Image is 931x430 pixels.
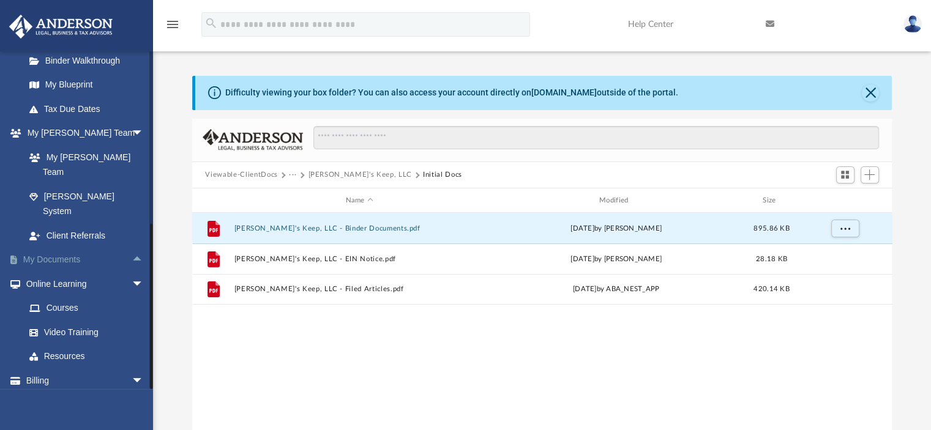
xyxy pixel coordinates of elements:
[862,84,879,102] button: Close
[204,17,218,30] i: search
[490,284,741,295] div: [DATE] by ABA_NEST_APP
[490,195,742,206] div: Modified
[9,368,162,393] a: Billingarrow_drop_down
[165,23,180,32] a: menu
[836,166,854,183] button: Switch to Grid View
[17,97,162,121] a: Tax Due Dates
[9,248,162,272] a: My Documentsarrow_drop_up
[17,184,156,223] a: [PERSON_NAME] System
[490,223,741,234] div: [DATE] by [PERSON_NAME]
[6,15,116,39] img: Anderson Advisors Platinum Portal
[165,17,180,32] i: menu
[17,344,156,369] a: Resources
[831,281,859,299] button: More options
[423,169,462,180] button: Initial Docs
[234,286,485,294] button: [PERSON_NAME]'s Keep, LLC - Filed Articles.pdf
[490,254,741,265] div: [DATE] by [PERSON_NAME]
[289,169,297,180] button: ···
[753,286,789,293] span: 420.14 KB
[753,225,789,232] span: 895.86 KB
[234,224,485,232] button: [PERSON_NAME]'s Keep, LLC - Binder Documents.pdf
[747,195,796,206] div: Size
[132,368,156,393] span: arrow_drop_down
[903,15,922,33] img: User Pic
[225,86,678,99] div: Difficulty viewing your box folder? You can also access your account directly on outside of the p...
[9,272,156,296] a: Online Learningarrow_drop_down
[831,220,859,238] button: More options
[861,166,879,183] button: Add
[801,195,887,206] div: id
[313,126,878,149] input: Search files and folders
[308,169,411,180] button: [PERSON_NAME]'s Keep, LLC
[132,272,156,297] span: arrow_drop_down
[132,248,156,273] span: arrow_drop_up
[755,256,787,262] span: 28.18 KB
[234,255,485,263] button: [PERSON_NAME]'s Keep, LLC - EIN Notice.pdf
[531,87,597,97] a: [DOMAIN_NAME]
[17,73,156,97] a: My Blueprint
[17,145,150,184] a: My [PERSON_NAME] Team
[17,48,162,73] a: Binder Walkthrough
[205,169,277,180] button: Viewable-ClientDocs
[197,195,228,206] div: id
[9,121,156,146] a: My [PERSON_NAME] Teamarrow_drop_down
[132,121,156,146] span: arrow_drop_down
[17,223,156,248] a: Client Referrals
[233,195,485,206] div: Name
[831,250,859,269] button: More options
[17,320,150,344] a: Video Training
[17,296,156,321] a: Courses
